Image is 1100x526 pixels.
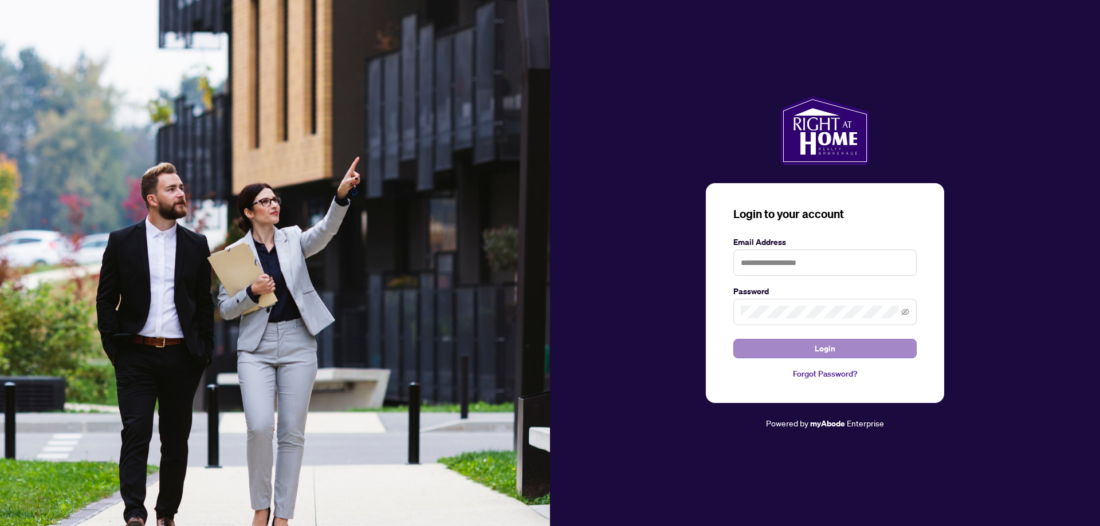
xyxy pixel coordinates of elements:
[815,339,835,358] span: Login
[733,339,917,358] button: Login
[733,236,917,248] label: Email Address
[901,308,909,316] span: eye-invisible
[766,418,808,428] span: Powered by
[847,418,884,428] span: Enterprise
[733,367,917,380] a: Forgot Password?
[733,206,917,222] h3: Login to your account
[780,96,869,165] img: ma-logo
[810,417,845,430] a: myAbode
[733,285,917,298] label: Password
